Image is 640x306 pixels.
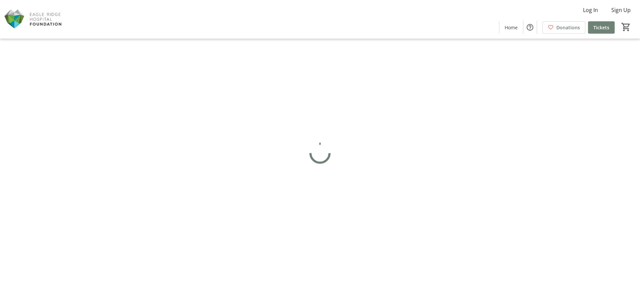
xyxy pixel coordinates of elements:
[583,6,598,14] span: Log In
[542,21,585,34] a: Donations
[593,24,609,31] span: Tickets
[523,21,537,34] button: Help
[578,5,603,15] button: Log In
[4,3,63,36] img: Eagle Ridge Hospital Foundation's Logo
[499,21,523,34] a: Home
[505,24,518,31] span: Home
[611,6,631,14] span: Sign Up
[620,21,632,33] button: Cart
[588,21,615,34] a: Tickets
[556,24,580,31] span: Donations
[606,5,636,15] button: Sign Up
